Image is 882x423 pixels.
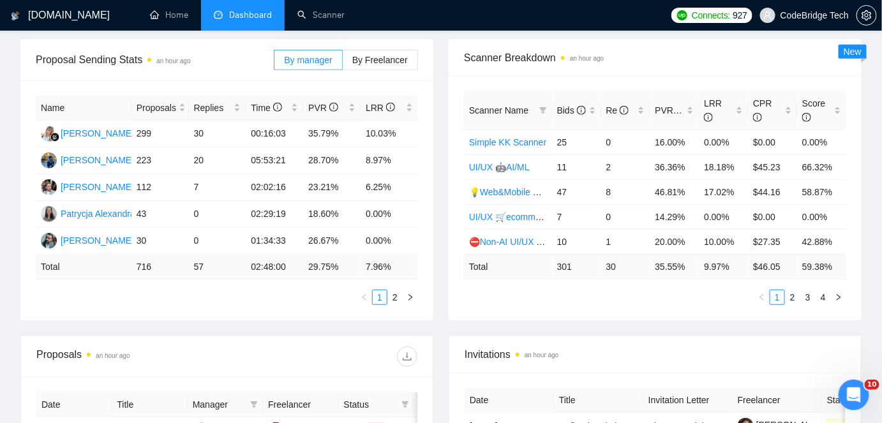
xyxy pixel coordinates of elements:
[831,290,846,305] li: Next Page
[552,204,601,229] td: 7
[786,290,800,304] a: 2
[189,201,246,228] td: 0
[41,208,135,218] a: PAPatrycja Alexandra
[770,290,784,304] a: 1
[831,290,846,305] button: right
[303,174,361,201] td: 23.21%
[844,47,862,57] span: New
[699,130,748,154] td: 0.00%
[699,229,748,254] td: 10.00%
[189,255,246,279] td: 57
[650,179,699,204] td: 46.81%
[273,103,282,112] span: info-circle
[650,254,699,279] td: 35.55 %
[399,395,412,414] span: filter
[650,229,699,254] td: 20.00%
[387,290,403,305] li: 2
[835,293,842,301] span: right
[284,55,332,65] span: By manager
[61,234,134,248] div: [PERSON_NAME]
[704,113,713,122] span: info-circle
[96,352,130,359] time: an hour ago
[246,255,303,279] td: 02:48:00
[469,237,585,247] a: ⛔Non-AI UI/UX 🧑‍🏫Elearning
[361,255,418,279] td: 7.96 %
[552,254,601,279] td: 301
[189,147,246,174] td: 20
[469,212,553,222] a: UI/UX 🛒ecommerce
[361,293,368,301] span: left
[785,290,800,305] li: 2
[131,121,189,147] td: 299
[797,254,846,279] td: 59.38 %
[802,113,811,122] span: info-circle
[800,290,816,305] li: 3
[403,290,418,305] li: Next Page
[699,179,748,204] td: 17.02%
[248,395,260,414] span: filter
[754,290,770,305] button: left
[41,235,134,245] a: KK[PERSON_NAME]
[797,179,846,204] td: 58.87%
[797,229,846,254] td: 42.88%
[194,101,232,115] span: Replies
[525,352,558,359] time: an hour ago
[361,201,418,228] td: 0.00%
[733,388,822,413] th: Freelancer
[753,98,772,122] span: CPR
[193,397,245,412] span: Manager
[361,121,418,147] td: 10.03%
[601,204,650,229] td: 0
[407,293,414,301] span: right
[246,228,303,255] td: 01:34:33
[131,201,189,228] td: 43
[329,103,338,112] span: info-circle
[297,10,345,20] a: searchScanner
[41,152,57,168] img: SA
[41,126,57,142] img: AK
[11,6,20,26] img: logo
[36,346,227,367] div: Proposals
[797,204,846,229] td: 0.00%
[131,96,189,121] th: Proposals
[469,162,530,172] a: UI/UX 🤖AI/ML
[839,380,869,410] iframe: Intercom live chat
[189,96,246,121] th: Replies
[699,254,748,279] td: 9.97 %
[263,392,338,417] th: Freelancer
[748,179,797,204] td: $44.16
[246,201,303,228] td: 02:29:19
[748,130,797,154] td: $0.00
[131,255,189,279] td: 716
[650,154,699,179] td: 36.36%
[620,106,629,115] span: info-circle
[699,154,748,179] td: 18.18%
[650,130,699,154] td: 16.00%
[801,290,815,304] a: 3
[41,233,57,249] img: KK
[41,206,57,222] img: PA
[36,96,131,121] th: Name
[41,154,134,165] a: SA[PERSON_NAME]
[699,204,748,229] td: 0.00%
[188,392,263,417] th: Manager
[753,113,762,122] span: info-circle
[539,107,547,114] span: filter
[748,204,797,229] td: $0.00
[465,388,554,413] th: Date
[250,401,258,408] span: filter
[61,180,190,194] div: [PERSON_NAME] Maloroshvylo
[308,103,338,113] span: PVR
[692,8,730,22] span: Connects:
[246,121,303,147] td: 00:16:03
[303,121,361,147] td: 35.79%
[303,201,361,228] td: 18.60%
[344,397,396,412] span: Status
[112,392,187,417] th: Title
[748,254,797,279] td: $ 46.05
[251,103,281,113] span: Time
[131,147,189,174] td: 223
[554,388,643,413] th: Title
[601,229,650,254] td: 1
[214,10,223,19] span: dashboard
